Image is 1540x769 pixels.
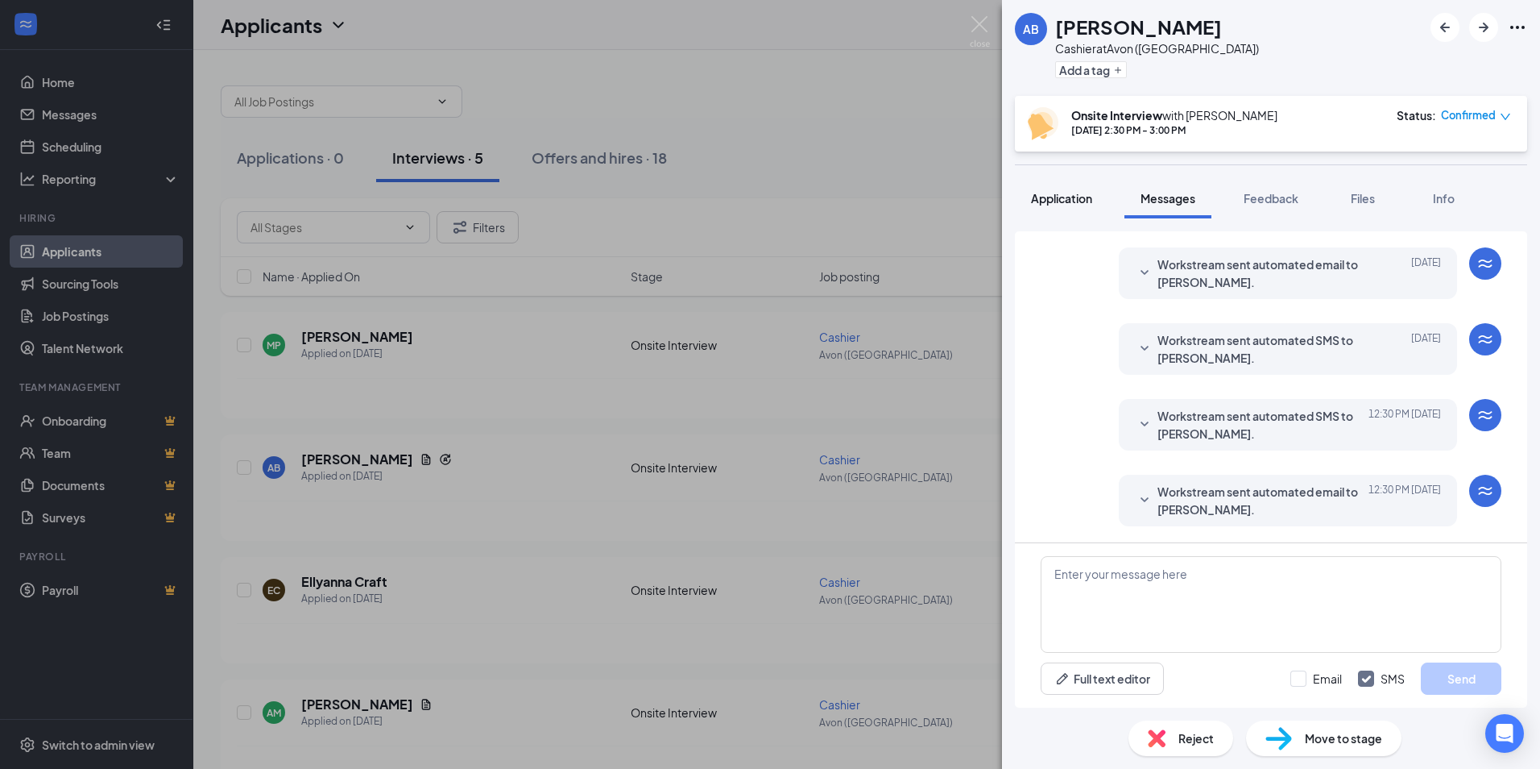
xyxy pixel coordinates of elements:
svg: ArrowLeftNew [1435,18,1455,37]
svg: WorkstreamLogo [1476,481,1495,501]
div: with [PERSON_NAME] [1071,107,1277,123]
div: [DATE] 2:30 PM - 3:00 PM [1071,123,1277,137]
button: ArrowLeftNew [1430,13,1459,42]
span: Feedback [1244,191,1298,206]
svg: SmallChevronDown [1135,415,1154,434]
div: Status : [1397,107,1436,123]
svg: Plus [1113,65,1123,75]
span: Application [1031,191,1092,206]
div: AB [1023,21,1039,37]
span: Workstream sent automated email to [PERSON_NAME]. [1157,256,1368,291]
svg: ArrowRight [1474,18,1493,37]
div: Cashier at Avon ([GEOGRAPHIC_DATA]) [1055,40,1259,56]
svg: Pen [1054,671,1070,687]
svg: WorkstreamLogo [1476,330,1495,349]
div: Open Intercom Messenger [1485,714,1524,753]
span: [DATE] [1411,256,1441,291]
span: [DATE] 12:30 PM [1368,483,1441,518]
span: [DATE] 12:30 PM [1368,407,1441,443]
span: Reject [1178,730,1214,747]
svg: WorkstreamLogo [1476,254,1495,273]
button: Full text editorPen [1041,663,1164,695]
b: Onsite Interview [1071,108,1162,123]
span: down [1500,111,1511,123]
button: Send [1421,663,1501,695]
span: Info [1433,191,1455,206]
svg: Ellipses [1508,18,1527,37]
svg: SmallChevronDown [1135,491,1154,510]
button: PlusAdd a tag [1055,61,1127,78]
span: Confirmed [1441,107,1496,123]
svg: SmallChevronDown [1135,339,1154,359]
svg: WorkstreamLogo [1476,405,1495,425]
span: Workstream sent automated SMS to [PERSON_NAME]. [1157,407,1368,443]
span: Workstream sent automated SMS to [PERSON_NAME]. [1157,331,1368,367]
span: Move to stage [1305,730,1382,747]
span: Files [1351,191,1375,206]
span: [DATE] [1411,331,1441,367]
svg: SmallChevronDown [1135,264,1154,283]
button: ArrowRight [1469,13,1498,42]
h1: [PERSON_NAME] [1055,13,1222,40]
span: Messages [1141,191,1195,206]
span: Workstream sent automated email to [PERSON_NAME]. [1157,483,1368,518]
